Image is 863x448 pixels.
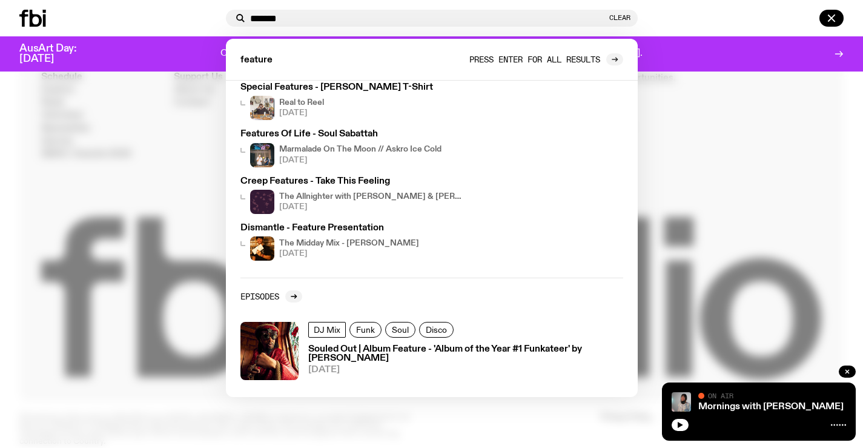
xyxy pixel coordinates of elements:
a: Features Of Life - Soul SabattahMarmalade On The Moon // Askro Ice Cold[DATE] [236,125,468,172]
span: On Air [708,392,733,400]
h4: The Allnighter with [PERSON_NAME] & [PERSON_NAME] [279,193,463,201]
h4: Marmalade On The Moon // Askro Ice Cold [279,145,441,153]
span: [DATE] [308,366,623,375]
h3: Special Features - [PERSON_NAME] T-Shirt [240,83,463,92]
img: Bootsy Collins is staring into camera in a wooden room with a stained glass window to his right. ... [240,322,299,380]
p: One day. One community. One frequency worth fighting for. Donate to support [DOMAIN_NAME]. [220,48,643,59]
h4: The Midday Mix - [PERSON_NAME] [279,239,419,247]
img: Jasper Craig Adams holds a vintage camera to his eye, obscuring his face. He is wearing a grey ju... [250,96,274,120]
span: [DATE] [279,109,324,117]
img: Kana Frazer is smiling at the camera with her head tilted slightly to her left. She wears big bla... [672,392,691,412]
button: Clear [609,15,630,21]
span: Press enter for all results [469,55,600,64]
h3: Dismantle - Feature Presentation [240,224,463,233]
a: Special Features - [PERSON_NAME] T-ShirtJasper Craig Adams holds a vintage camera to his eye, obs... [236,78,468,125]
a: Dismantle - Feature PresentationThe Midday Mix - [PERSON_NAME][DATE] [236,219,468,266]
a: Mornings with [PERSON_NAME] [698,402,844,412]
h4: Real to Reel [279,99,324,107]
span: [DATE] [279,156,441,164]
span: feature [240,56,273,65]
h3: Souled Out | Album Feature - 'Album of the Year #1 Funkateer' by [PERSON_NAME] [308,345,623,363]
a: Creep Features - Take This FeelingThe Allnighter with [PERSON_NAME] & [PERSON_NAME][DATE] [236,172,468,219]
a: Press enter for all results [469,53,623,65]
h2: Episodes [240,292,279,301]
a: Episodes [240,290,302,303]
a: Bootsy Collins is staring into camera in a wooden room with a stained glass window to his right. ... [236,317,628,385]
h3: AusArt Day: [DATE] [19,44,97,64]
span: [DATE] [279,203,463,211]
h3: Creep Features - Take This Feeling [240,177,463,186]
span: [DATE] [279,250,419,258]
h3: Features Of Life - Soul Sabattah [240,130,463,139]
